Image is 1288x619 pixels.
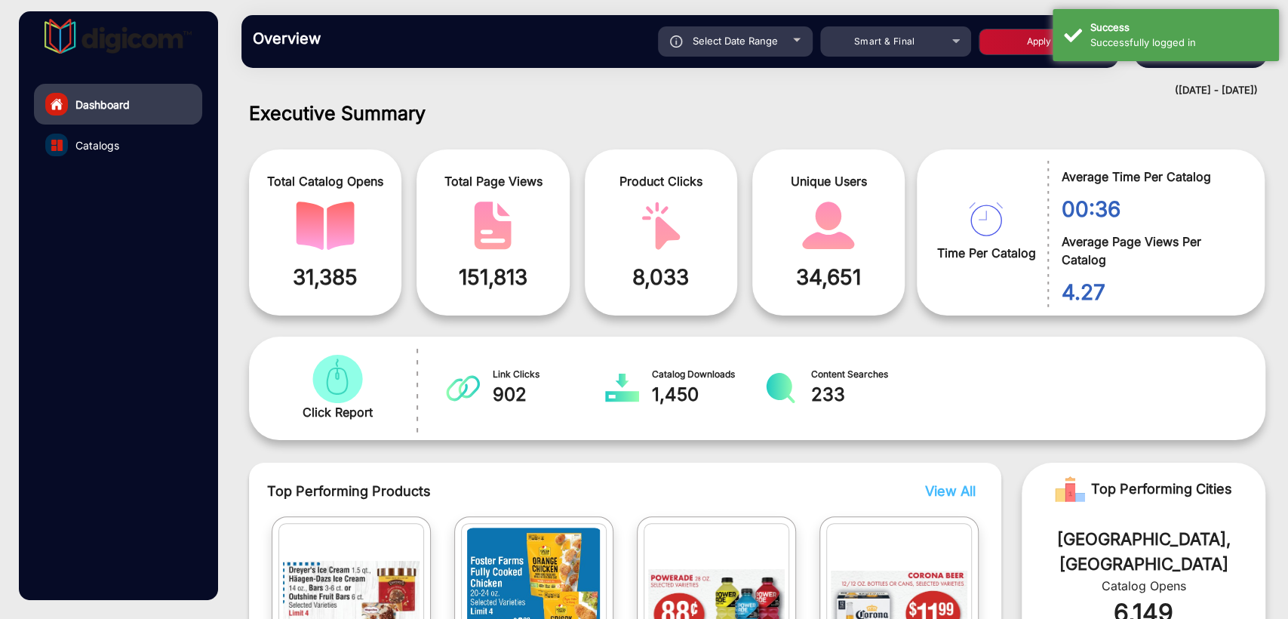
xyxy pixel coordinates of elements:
[446,373,480,403] img: catalog
[693,35,778,47] span: Select Date Range
[296,202,355,250] img: catalog
[596,172,726,190] span: Product Clicks
[493,381,605,408] span: 902
[810,368,923,381] span: Content Searches
[764,373,798,403] img: catalog
[925,483,976,499] span: View All
[652,381,764,408] span: 1,450
[1044,527,1243,577] div: [GEOGRAPHIC_DATA], [GEOGRAPHIC_DATA]
[45,19,192,54] img: vmg-logo
[493,368,605,381] span: Link Clicks
[1061,168,1242,186] span: Average Time Per Catalog
[308,355,367,403] img: catalog
[428,172,558,190] span: Total Page Views
[1061,233,1242,269] span: Average Page Views Per Catalog
[303,403,373,421] span: Click Report
[1061,193,1242,225] span: 00:36
[605,373,639,403] img: catalog
[969,202,1003,236] img: catalog
[652,368,764,381] span: Catalog Downloads
[1044,577,1243,595] div: Catalog Opens
[921,481,972,501] button: View All
[253,29,464,48] h3: Overview
[249,102,1265,125] h1: Executive Summary
[463,202,522,250] img: catalog
[1090,35,1268,51] div: Successfully logged in
[764,261,893,293] span: 34,651
[260,261,390,293] span: 31,385
[810,381,923,408] span: 233
[979,29,1099,55] button: Apply
[670,35,683,48] img: icon
[226,83,1258,98] div: ([DATE] - [DATE])
[632,202,690,250] img: catalog
[267,481,812,501] span: Top Performing Products
[1061,276,1242,308] span: 4.27
[1091,474,1232,504] span: Top Performing Cities
[50,97,63,111] img: home
[1090,20,1268,35] div: Success
[799,202,858,250] img: catalog
[428,261,558,293] span: 151,813
[854,35,915,47] span: Smart & Final
[75,137,119,153] span: Catalogs
[260,172,390,190] span: Total Catalog Opens
[34,125,202,165] a: Catalogs
[51,140,63,151] img: catalog
[1055,474,1085,504] img: Rank image
[34,84,202,125] a: Dashboard
[596,261,726,293] span: 8,033
[75,97,130,112] span: Dashboard
[764,172,893,190] span: Unique Users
